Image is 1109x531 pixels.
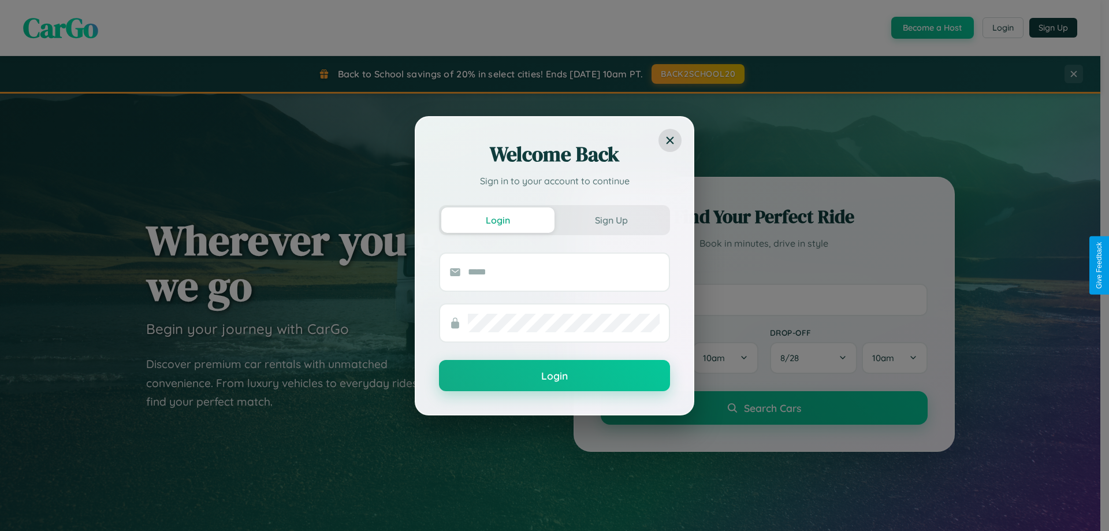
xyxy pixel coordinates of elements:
[554,207,668,233] button: Sign Up
[439,360,670,391] button: Login
[439,174,670,188] p: Sign in to your account to continue
[1095,242,1103,289] div: Give Feedback
[441,207,554,233] button: Login
[439,140,670,168] h2: Welcome Back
